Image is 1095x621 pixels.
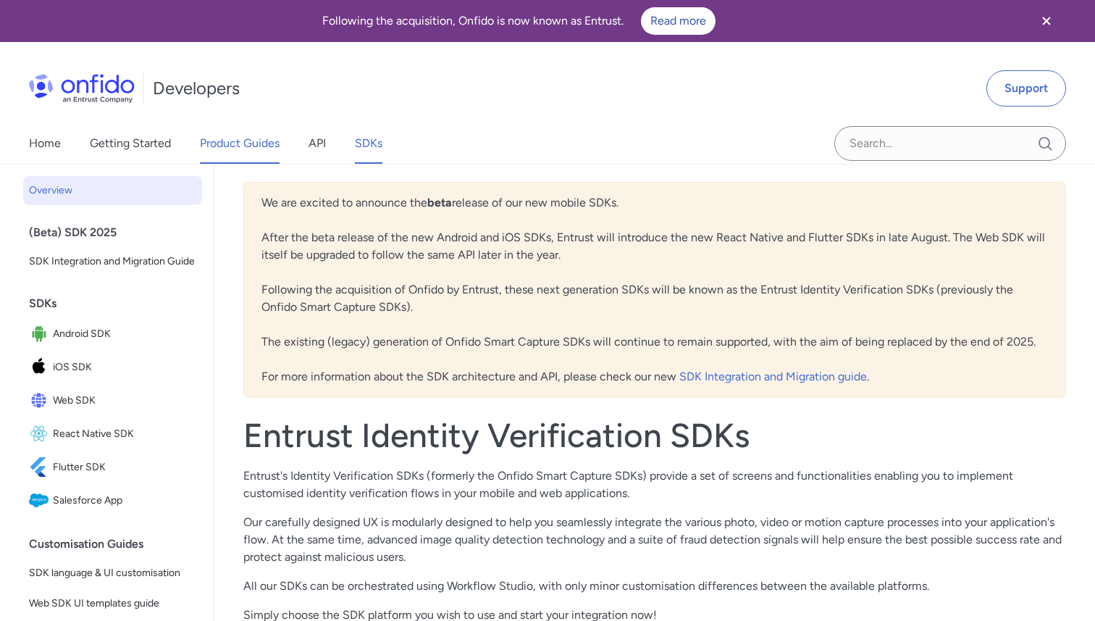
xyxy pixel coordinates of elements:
a: IconFlutter SDKFlutter SDK [23,451,202,483]
div: (Beta) SDK 2025 [29,218,208,247]
a: SDK Integration and Migration guide [679,370,867,383]
a: Product Guides [200,123,280,164]
span: SDK language & UI customisation [29,564,196,582]
img: IconFlutter SDK [29,457,53,478]
a: IconSalesforce AppSalesforce App [23,485,202,517]
a: SDKs [355,123,382,164]
img: IconWeb SDK [29,391,53,411]
a: Home [29,123,61,164]
span: SDK Integration and Migration Guide [29,253,196,270]
p: Entrust's Identity Verification SDKs (formerly the Onfido Smart Capture SDKs) provide a set of sc... [243,467,1066,502]
span: Web SDK UI templates guide [29,595,196,612]
img: IconSalesforce App [29,491,53,511]
a: SDK Integration and Migration Guide [23,247,202,276]
a: IconiOS SDKiOS SDK [23,351,202,383]
img: Onfido Logo [29,74,135,103]
a: Overview [23,176,202,205]
span: Overview [29,182,196,199]
img: IconiOS SDK [29,357,53,378]
span: iOS SDK [53,357,196,378]
a: Web SDK UI templates guide [23,589,202,618]
span: React Native SDK [53,424,196,444]
p: Our carefully designed UX is modularly designed to help you seamlessly integrate the various phot... [243,514,1066,566]
img: IconReact Native SDK [29,424,53,444]
b: beta [427,196,452,209]
img: IconAndroid SDK [29,324,53,344]
a: IconAndroid SDKAndroid SDK [23,318,202,350]
h1: Developers [153,77,240,100]
a: Support [986,70,1066,107]
a: IconWeb SDKWeb SDK [23,385,202,417]
a: API [309,123,326,164]
p: All our SDKs can be orchestrated using Workflow Studio, with only minor customisation differences... [243,578,1066,595]
a: Getting Started [90,123,171,164]
button: Close banner [1020,3,1073,39]
input: Onfido search input field [834,126,1066,161]
span: Flutter SDK [53,457,196,478]
a: Read more [641,7,716,35]
div: Following the acquisition, Onfido is now known as Entrust. [17,7,1020,35]
span: Salesforce App [53,491,196,511]
div: Customisation Guides [29,530,208,559]
span: Android SDK [53,324,196,344]
div: SDKs [29,289,208,318]
span: Web SDK [53,391,196,411]
a: SDK language & UI customisation [23,559,202,588]
h1: Entrust Identity Verification SDKs [243,415,1066,456]
svg: Close banner [1038,12,1055,30]
div: We are excited to announce the release of our new mobile SDKs. After the beta release of the new ... [243,182,1066,398]
a: IconReact Native SDKReact Native SDK [23,418,202,450]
